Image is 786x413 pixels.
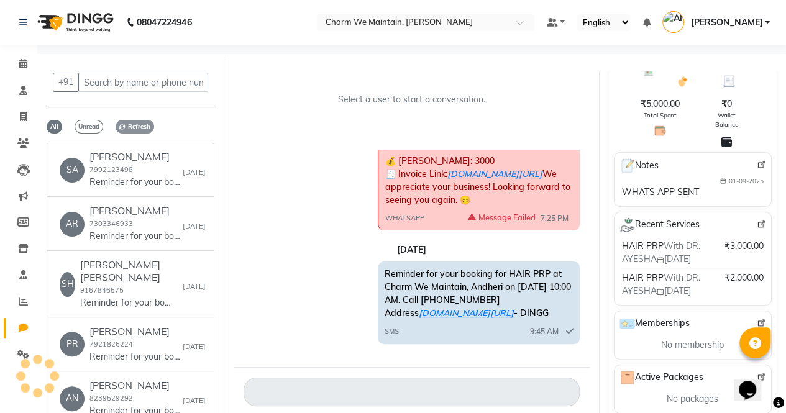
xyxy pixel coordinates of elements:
[619,217,700,232] span: Recent Services
[447,168,542,179] a: [DOMAIN_NAME][URL]
[89,151,183,163] h6: [PERSON_NAME]
[721,98,732,111] span: ₹0
[530,326,559,337] span: 9:45 AM
[654,125,666,137] img: Total Spent Icon
[89,165,133,174] small: 7992123498
[32,5,117,40] img: logo
[116,120,154,134] span: Refresh
[710,111,744,129] span: Wallet Balance
[724,271,764,284] span: ₹2,000.00
[89,176,183,189] p: Reminder for your booking for LASER HAIR REDUCTION at Charm We Maintain, Andheri on [DATE] 10:00 ...
[418,307,513,319] a: [DOMAIN_NAME][URL]
[89,379,183,391] h6: [PERSON_NAME]
[80,296,173,309] p: Reminder for your booking for PACKAGE RENEWAL at Charm We Maintain, [GEOGRAPHIC_DATA] on [DATE] 1...
[661,338,724,352] span: No membership
[80,259,183,283] h6: [PERSON_NAME] [PERSON_NAME]
[622,272,664,283] span: HAIR PRP
[137,5,191,40] b: 08047224946
[541,213,569,224] span: 7:25 PM
[60,272,75,297] div: SH
[60,386,85,411] div: AN
[89,230,183,243] p: Reminder for your booking for CO2 FRACTIONAL LASER at Charm We Maintain, Andheri on [DATE] 10:00 ...
[89,350,183,363] p: Reminder for your booking for FACE TREATMENT at Charm We Maintain, [GEOGRAPHIC_DATA] on [DATE] 10...
[677,75,688,88] img: Amount Due Icon
[641,98,680,111] span: ₹5,000.00
[619,370,703,385] span: Active Packages
[60,158,85,183] div: SA
[75,120,103,134] span: Unread
[80,286,124,294] small: 9167846575
[384,268,570,319] span: Reminder for your booking for HAIR PRP at Charm We Maintain, Andheri on [DATE] 10:00 AM. Call [PH...
[183,342,206,352] small: [DATE]
[729,176,764,186] span: 01-09-2025
[338,93,485,106] p: Select a user to start a conversation.
[468,212,536,224] span: Message Failed
[662,11,684,33] img: ANJANI SHARMA
[183,281,206,292] small: [DATE]
[619,158,659,174] span: Notes
[78,73,208,92] input: Search by name or phone number
[183,396,206,406] small: [DATE]
[644,111,677,120] span: Total Spent
[619,316,690,331] span: Memberships
[385,103,572,206] span: Hi [PERSON_NAME], 👋 Thank you for visiting Charm We Maintain! 🌟 💰 [PERSON_NAME]: 3000 🧾 Invoice L...
[183,221,206,232] small: [DATE]
[89,205,183,217] h6: [PERSON_NAME]
[89,394,133,402] small: 8239529292
[183,167,206,178] small: [DATE]
[89,340,133,348] small: 7921826224
[47,120,62,134] span: All
[89,325,183,337] h6: [PERSON_NAME]
[60,212,85,237] div: AR
[397,244,426,255] strong: [DATE]
[384,326,398,337] span: SMS
[385,213,424,224] span: WHATSAPP
[690,16,762,29] span: [PERSON_NAME]
[734,363,774,401] iframe: chat widget
[53,73,79,92] button: +91
[724,240,764,253] span: ₹3,000.00
[89,219,133,228] small: 7303346933
[723,75,735,87] img: Average Spent Icon
[622,186,699,199] div: WHATS APP SENT
[622,240,664,252] span: HAIR PRP
[667,393,718,406] span: No packages
[60,332,85,356] div: PR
